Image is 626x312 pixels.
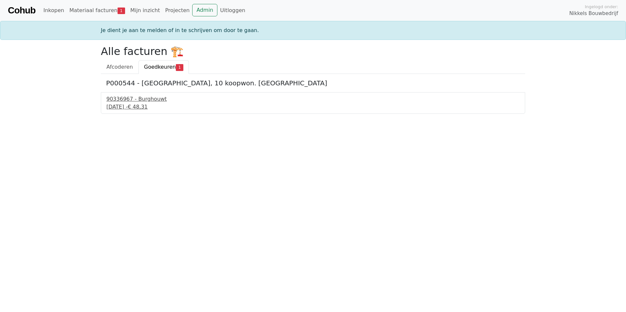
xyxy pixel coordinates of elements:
[8,3,35,18] a: Cohub
[106,79,520,87] h5: P000544 - [GEOGRAPHIC_DATA], 10 koopwon. [GEOGRAPHIC_DATA]
[118,8,125,14] span: 1
[138,60,189,74] a: Goedkeuren1
[144,64,176,70] span: Goedkeuren
[176,64,183,71] span: 1
[128,104,148,110] span: € 48,31
[101,45,525,58] h2: Alle facturen 🏗️
[106,95,520,111] a: 90336967 - Burghouwt[DATE] -€ 48,31
[67,4,128,17] a: Materiaal facturen1
[128,4,163,17] a: Mijn inzicht
[97,26,529,34] div: Je dient je aan te melden of in te schrijven om door te gaan.
[106,103,520,111] div: [DATE] -
[162,4,192,17] a: Projecten
[217,4,248,17] a: Uitloggen
[41,4,66,17] a: Inkopen
[101,60,138,74] a: Afcoderen
[585,4,618,10] span: Ingelogd onder:
[192,4,217,16] a: Admin
[106,64,133,70] span: Afcoderen
[569,10,618,17] span: Nikkels Bouwbedrijf
[106,95,520,103] div: 90336967 - Burghouwt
